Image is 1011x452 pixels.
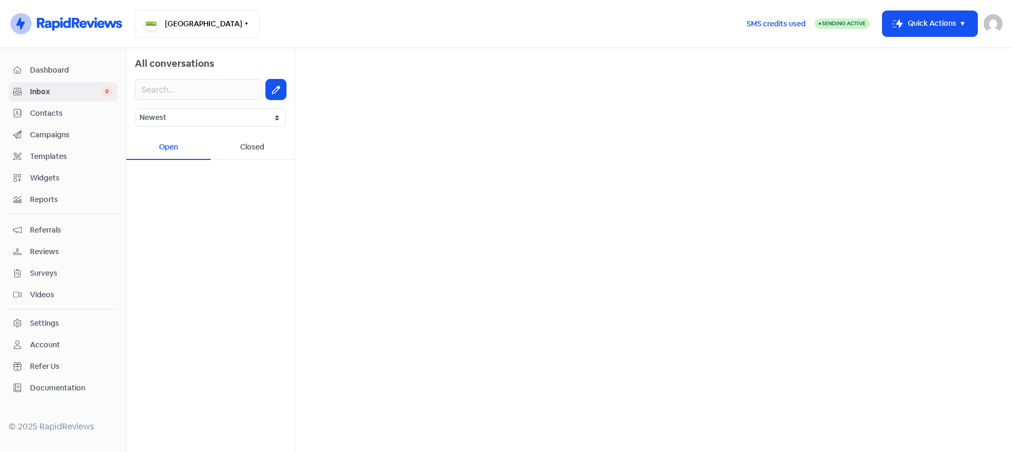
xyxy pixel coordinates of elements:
img: User [984,14,1003,33]
span: Refer Us [30,361,113,372]
span: Reviews [30,246,113,257]
span: Reports [30,194,113,205]
a: Widgets [8,168,117,188]
span: Sending Active [822,20,866,27]
a: Refer Us [8,357,117,376]
a: Videos [8,285,117,305]
a: Dashboard [8,61,117,80]
span: Videos [30,289,113,300]
button: [GEOGRAPHIC_DATA] [135,9,260,38]
a: SMS credits used [738,17,815,28]
span: Referrals [30,225,113,236]
span: Campaigns [30,129,113,140]
div: Closed [211,135,295,160]
a: Sending Active [815,17,870,30]
span: 0 [101,86,113,97]
div: Settings [30,318,59,329]
a: Documentation [8,378,117,398]
div: Account [30,339,60,350]
input: Search... [135,79,263,100]
a: Account [8,335,117,355]
a: Settings [8,314,117,333]
span: Surveys [30,268,113,279]
div: © 2025 RapidReviews [8,420,117,433]
a: Surveys [8,264,117,283]
a: Contacts [8,104,117,123]
div: Open [126,135,211,160]
span: Contacts [30,108,113,119]
a: Campaigns [8,125,117,145]
span: Documentation [30,383,113,394]
a: Referrals [8,220,117,240]
a: Inbox 0 [8,82,117,102]
span: SMS credits used [747,18,806,29]
a: Templates [8,147,117,166]
span: Dashboard [30,65,113,76]
span: Inbox [30,86,101,97]
a: Reports [8,190,117,209]
span: All conversations [135,57,214,69]
span: Widgets [30,173,113,184]
button: Quick Actions [883,11,977,36]
a: Reviews [8,242,117,262]
span: Templates [30,151,113,162]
